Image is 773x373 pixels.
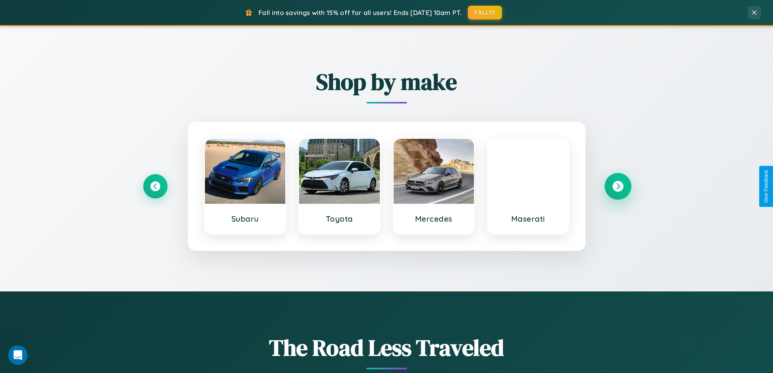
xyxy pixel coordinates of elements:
h3: Mercedes [402,214,466,224]
h2: Shop by make [143,66,630,97]
h3: Subaru [213,214,278,224]
h3: Toyota [307,214,372,224]
button: FALL15 [468,6,502,19]
iframe: Intercom live chat [8,345,28,365]
h3: Maserati [496,214,560,224]
div: Give Feedback [763,170,769,203]
span: Fall into savings with 15% off for all users! Ends [DATE] 10am PT. [258,9,462,17]
h1: The Road Less Traveled [143,332,630,363]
